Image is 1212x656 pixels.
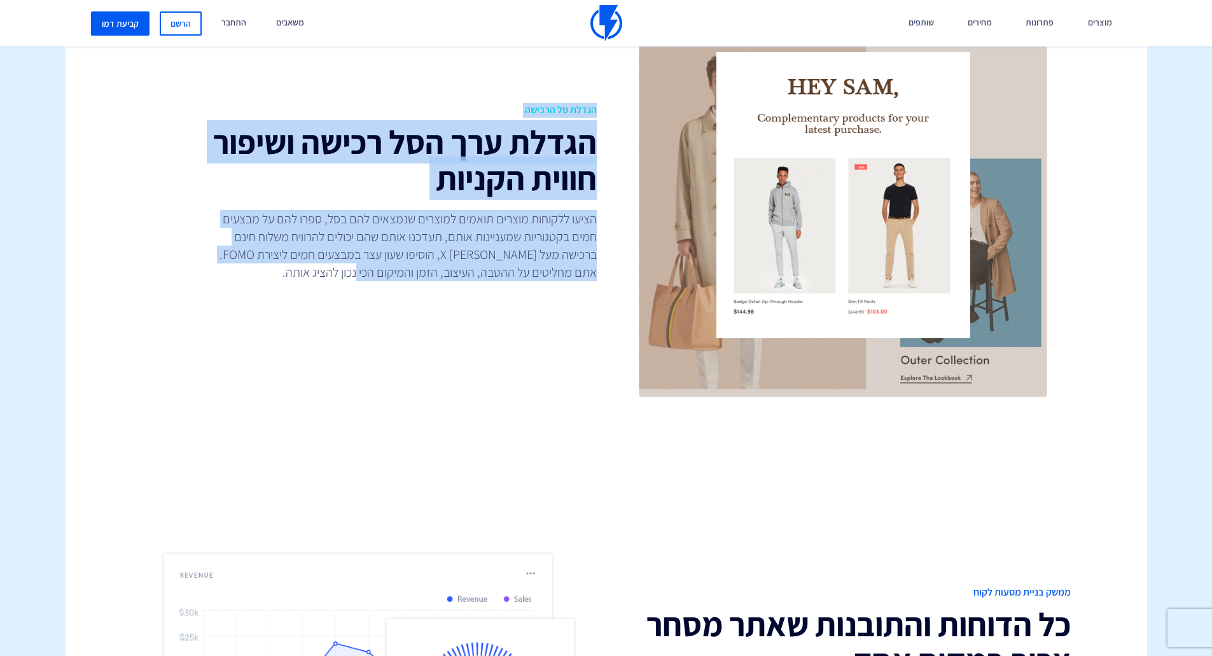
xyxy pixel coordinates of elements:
[142,124,597,197] h2: הגדלת ערך הסל רכישה ושיפור חווית הקניות
[91,11,150,36] a: קביעת דמו
[616,585,1071,600] span: ממשק בניית מסעות לקוח
[215,210,597,281] p: הציעו ללקוחות מוצרים תואמים למוצרים שנמצאים להם בסל, ספרו להם על מבצעים חמים בקטגוריות שמעניינות ...
[142,103,597,118] span: הגדלת סל הרכישה
[160,11,202,36] a: הרשם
